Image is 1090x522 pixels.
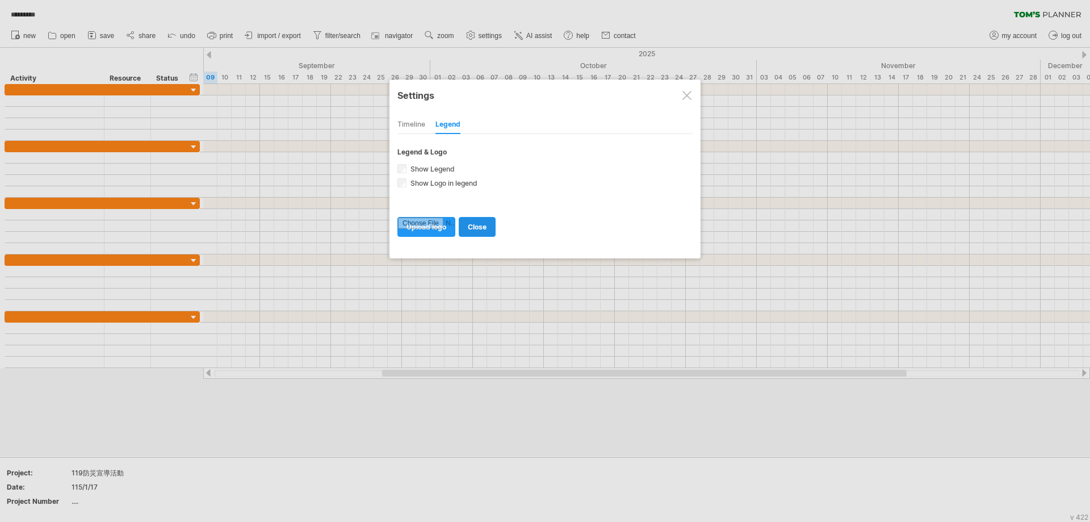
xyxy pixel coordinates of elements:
div: Legend & Logo [397,148,693,156]
span: close [468,223,487,231]
div: Legend [435,116,460,134]
span: Show Logo in legend [408,179,477,187]
div: Timeline [397,116,425,134]
a: close [459,217,496,237]
span: Show Legend [408,165,455,173]
div: Settings [397,85,693,105]
span: upload logo [406,223,446,231]
a: upload logo [397,217,455,237]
